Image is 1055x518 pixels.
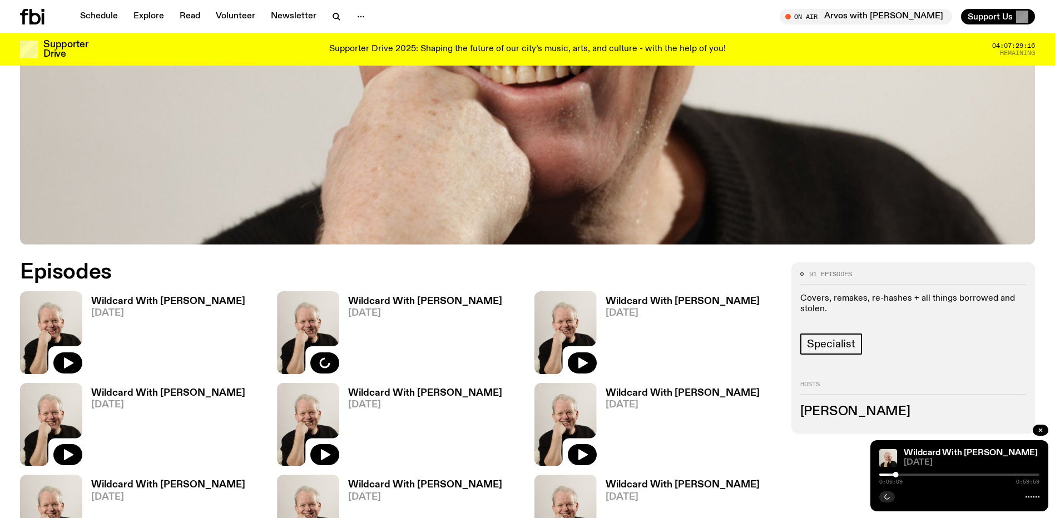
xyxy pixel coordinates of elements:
[809,271,852,277] span: 91 episodes
[91,308,245,318] span: [DATE]
[329,44,726,54] p: Supporter Drive 2025: Shaping the future of our city’s music, arts, and culture - with the help o...
[348,308,502,318] span: [DATE]
[1016,479,1039,485] span: 0:59:59
[264,9,323,24] a: Newsletter
[961,9,1035,24] button: Support Us
[91,480,245,490] h3: Wildcard With [PERSON_NAME]
[82,297,245,374] a: Wildcard With [PERSON_NAME][DATE]
[91,388,245,398] h3: Wildcard With [PERSON_NAME]
[800,333,862,355] a: Specialist
[904,449,1038,457] a: Wildcard With [PERSON_NAME]
[534,383,597,466] img: Stuart is smiling charmingly, wearing a black t-shirt against a stark white background.
[606,388,760,398] h3: Wildcard With [PERSON_NAME]
[879,479,903,485] span: 0:06:09
[992,43,1035,49] span: 04:07:29:16
[91,400,245,410] span: [DATE]
[209,9,262,24] a: Volunteer
[606,297,760,306] h3: Wildcard With [PERSON_NAME]
[43,40,88,59] h3: Supporter Drive
[20,291,82,374] img: Stuart is smiling charmingly, wearing a black t-shirt against a stark white background.
[20,262,692,282] h2: Episodes
[1000,50,1035,56] span: Remaining
[879,449,897,467] img: Stuart is smiling charmingly, wearing a black t-shirt against a stark white background.
[800,293,1026,315] p: Covers, remakes, re-hashes + all things borrowed and stolen.
[904,459,1039,467] span: [DATE]
[348,388,502,398] h3: Wildcard With [PERSON_NAME]
[348,492,502,502] span: [DATE]
[127,9,171,24] a: Explore
[339,297,502,374] a: Wildcard With [PERSON_NAME][DATE]
[277,383,339,466] img: Stuart is smiling charmingly, wearing a black t-shirt against a stark white background.
[780,9,952,24] button: On AirArvos with [PERSON_NAME]
[73,9,125,24] a: Schedule
[339,388,502,466] a: Wildcard With [PERSON_NAME][DATE]
[800,381,1026,395] h2: Hosts
[968,12,1013,22] span: Support Us
[82,388,245,466] a: Wildcard With [PERSON_NAME][DATE]
[606,480,760,490] h3: Wildcard With [PERSON_NAME]
[20,383,82,466] img: Stuart is smiling charmingly, wearing a black t-shirt against a stark white background.
[91,492,245,502] span: [DATE]
[807,338,855,350] span: Specialist
[348,400,502,410] span: [DATE]
[800,406,1026,418] h3: [PERSON_NAME]
[348,480,502,490] h3: Wildcard With [PERSON_NAME]
[597,388,760,466] a: Wildcard With [PERSON_NAME][DATE]
[606,492,760,502] span: [DATE]
[534,291,597,374] img: Stuart is smiling charmingly, wearing a black t-shirt against a stark white background.
[173,9,207,24] a: Read
[606,308,760,318] span: [DATE]
[597,297,760,374] a: Wildcard With [PERSON_NAME][DATE]
[91,297,245,306] h3: Wildcard With [PERSON_NAME]
[348,297,502,306] h3: Wildcard With [PERSON_NAME]
[606,400,760,410] span: [DATE]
